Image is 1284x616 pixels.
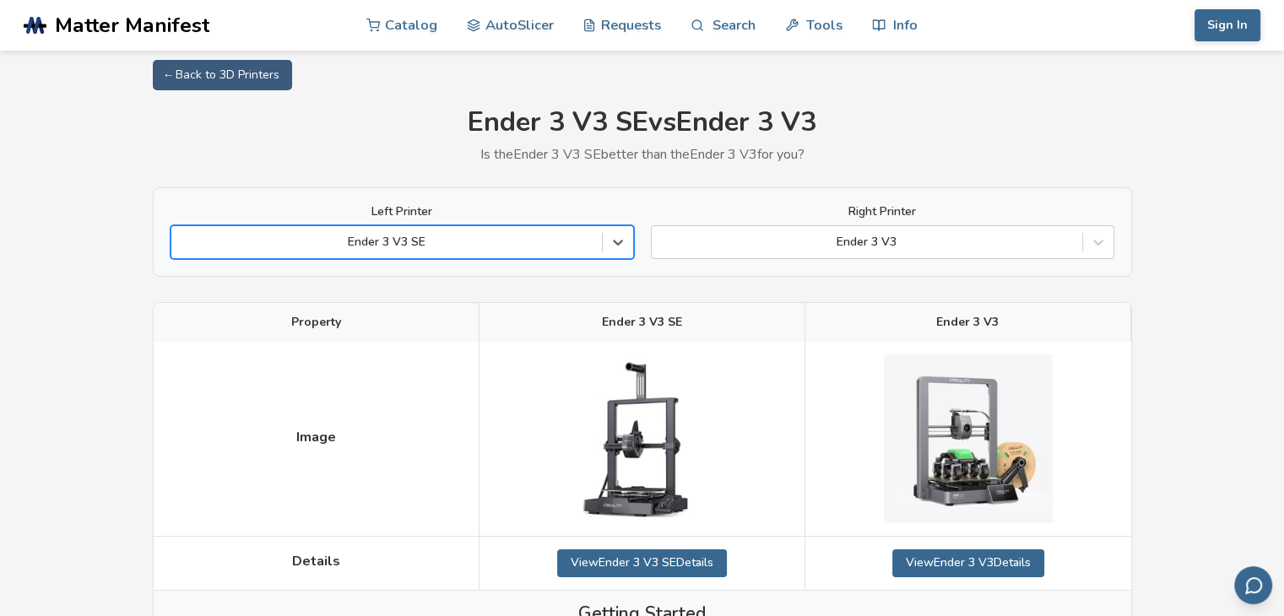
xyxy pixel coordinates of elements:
input: Ender 3 V3 [660,235,664,249]
span: Ender 3 V3 SE [602,316,682,329]
a: ViewEnder 3 V3 SEDetails [557,549,727,576]
span: Property [291,316,341,329]
a: ← Back to 3D Printers [153,60,292,90]
label: Left Printer [171,205,634,219]
img: Ender 3 V3 SE [557,354,726,523]
span: Ender 3 V3 [936,316,999,329]
a: ViewEnder 3 V3Details [892,549,1044,576]
button: Sign In [1195,9,1260,41]
span: Matter Manifest [55,14,209,37]
label: Right Printer [651,205,1114,219]
span: Details [292,554,340,569]
button: Send feedback via email [1234,566,1272,604]
h1: Ender 3 V3 SE vs Ender 3 V3 [153,107,1132,138]
span: Image [296,430,336,445]
img: Ender 3 V3 [884,354,1053,523]
p: Is the Ender 3 V3 SE better than the Ender 3 V3 for you? [153,147,1132,162]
